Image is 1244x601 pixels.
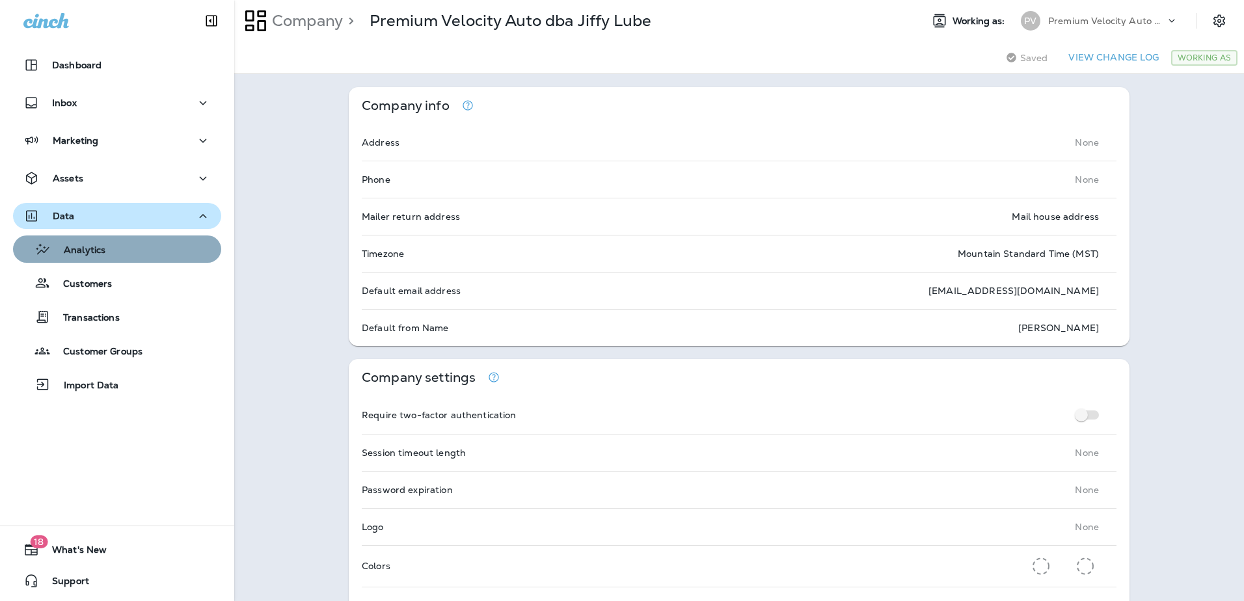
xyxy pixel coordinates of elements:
[13,203,221,229] button: Data
[51,380,119,392] p: Import Data
[39,544,107,560] span: What's New
[1027,552,1055,580] button: Primary Color
[1075,137,1099,148] p: None
[13,337,221,364] button: Customer Groups
[362,248,404,259] p: Timezone
[1072,552,1099,580] button: Secondary Color
[1020,53,1048,63] span: Saved
[1171,50,1237,66] div: Working As
[13,303,221,330] button: Transactions
[13,90,221,116] button: Inbox
[362,211,460,222] p: Mailer return address
[52,98,77,108] p: Inbox
[362,485,453,495] p: Password expiration
[362,137,399,148] p: Address
[13,127,221,154] button: Marketing
[1075,522,1099,532] p: None
[13,537,221,563] button: 18What's New
[50,278,112,291] p: Customers
[953,16,1008,27] span: Working as:
[362,100,450,111] p: Company info
[267,11,343,31] p: Company
[1075,174,1099,185] p: None
[53,211,75,221] p: Data
[1075,447,1099,458] p: None
[13,371,221,398] button: Import Data
[13,235,221,263] button: Analytics
[193,8,230,34] button: Collapse Sidebar
[1075,485,1099,495] p: None
[30,535,47,548] span: 18
[1048,16,1165,26] p: Premium Velocity Auto dba Jiffy Lube
[13,165,221,191] button: Assets
[343,11,354,31] p: >
[362,286,461,296] p: Default email address
[362,561,390,571] p: Colors
[13,52,221,78] button: Dashboard
[362,410,517,420] p: Require two-factor authentication
[13,568,221,594] button: Support
[50,312,120,325] p: Transactions
[362,323,448,333] p: Default from Name
[1021,11,1040,31] div: PV
[52,60,101,70] p: Dashboard
[362,522,384,532] p: Logo
[39,576,89,591] span: Support
[1012,211,1099,222] p: Mail house address
[1208,9,1231,33] button: Settings
[53,173,83,183] p: Assets
[1018,323,1099,333] p: [PERSON_NAME]
[362,447,466,458] p: Session timeout length
[50,346,142,358] p: Customer Groups
[370,11,651,31] p: Premium Velocity Auto dba Jiffy Lube
[13,269,221,297] button: Customers
[53,135,98,146] p: Marketing
[362,174,390,185] p: Phone
[51,245,105,257] p: Analytics
[928,286,1099,296] p: [EMAIL_ADDRESS][DOMAIN_NAME]
[362,372,476,383] p: Company settings
[1063,47,1164,68] button: View Change Log
[958,248,1099,259] p: Mountain Standard Time (MST)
